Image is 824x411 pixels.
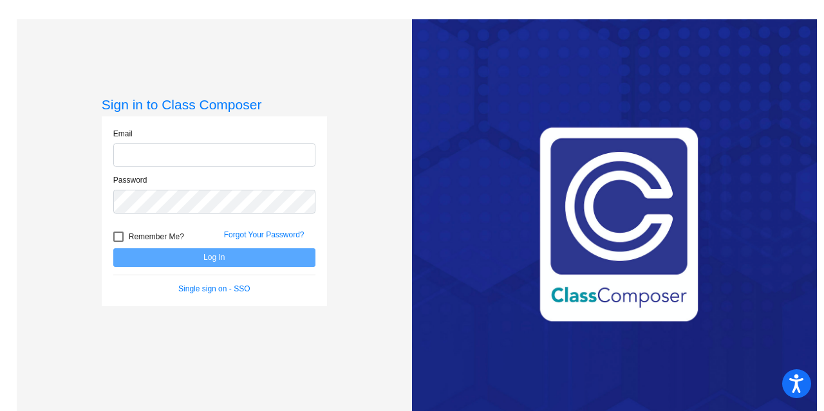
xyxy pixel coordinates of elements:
[113,174,147,186] label: Password
[113,248,315,267] button: Log In
[102,96,327,113] h3: Sign in to Class Composer
[224,230,304,239] a: Forgot Your Password?
[113,128,133,140] label: Email
[129,229,184,244] span: Remember Me?
[178,284,250,293] a: Single sign on - SSO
